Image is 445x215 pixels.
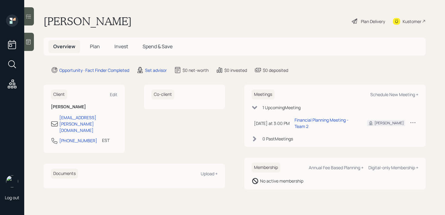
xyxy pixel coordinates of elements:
[6,175,18,187] img: retirable_logo.png
[53,43,75,50] span: Overview
[224,67,247,73] div: $0 invested
[260,178,303,184] div: No active membership
[90,43,100,50] span: Plan
[201,171,218,176] div: Upload +
[110,92,117,97] div: Edit
[51,169,78,179] h6: Documents
[295,117,358,129] div: Financial Planning Meeting - Team 2
[59,67,129,73] div: Opportunity · Fact Finder Completed
[183,67,209,73] div: $0 net-worth
[5,195,19,200] div: Log out
[102,137,110,143] div: EST
[151,89,174,99] h6: Co-client
[368,165,418,170] div: Digital-only Membership +
[254,120,290,126] div: [DATE] at 3:00 PM
[252,163,280,173] h6: Membership
[145,67,167,73] div: Set advisor
[262,104,301,111] div: 1 Upcoming Meeting
[44,15,132,28] h1: [PERSON_NAME]
[403,18,421,25] div: Kustomer
[361,18,385,25] div: Plan Delivery
[51,89,67,99] h6: Client
[51,104,117,109] h6: [PERSON_NAME]
[263,67,288,73] div: $0 deposited
[114,43,128,50] span: Invest
[252,89,275,99] h6: Meetings
[370,92,418,97] div: Schedule New Meeting +
[262,136,293,142] div: 0 Past Meeting s
[309,165,364,170] div: Annual Fee Based Planning +
[59,137,97,144] div: [PHONE_NUMBER]
[143,43,173,50] span: Spend & Save
[374,120,404,126] div: [PERSON_NAME]
[59,114,117,133] div: [EMAIL_ADDRESS][PERSON_NAME][DOMAIN_NAME]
